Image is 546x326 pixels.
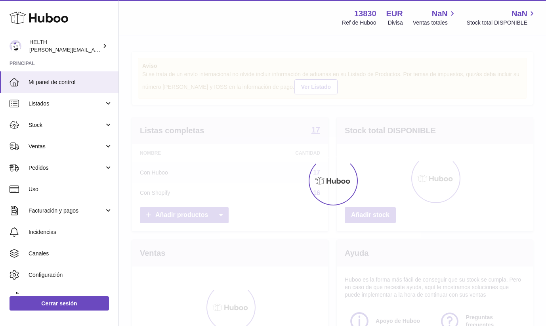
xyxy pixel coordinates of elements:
div: Divisa [388,19,403,27]
span: Pedidos [29,164,104,172]
a: NaN Ventas totales [413,8,457,27]
span: Ventas [29,143,104,150]
div: Ref de Huboo [342,19,376,27]
span: NaN [432,8,448,19]
img: laura@helth.com [10,40,21,52]
span: Configuración [29,271,113,279]
strong: EUR [386,8,403,19]
span: Incidencias [29,228,113,236]
span: Ventas totales [413,19,457,27]
span: Devoluciones [29,293,113,300]
span: [PERSON_NAME][EMAIL_ADDRESS][DOMAIN_NAME] [29,46,159,53]
div: HELTH [29,38,101,54]
span: Stock total DISPONIBLE [467,19,536,27]
span: Stock [29,121,104,129]
span: Uso [29,186,113,193]
span: NaN [512,8,527,19]
span: Listados [29,100,104,107]
a: NaN Stock total DISPONIBLE [467,8,536,27]
span: Facturación y pagos [29,207,104,215]
a: Cerrar sesión [10,296,109,311]
span: Canales [29,250,113,257]
span: Mi panel de control [29,79,113,86]
strong: 13830 [354,8,376,19]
